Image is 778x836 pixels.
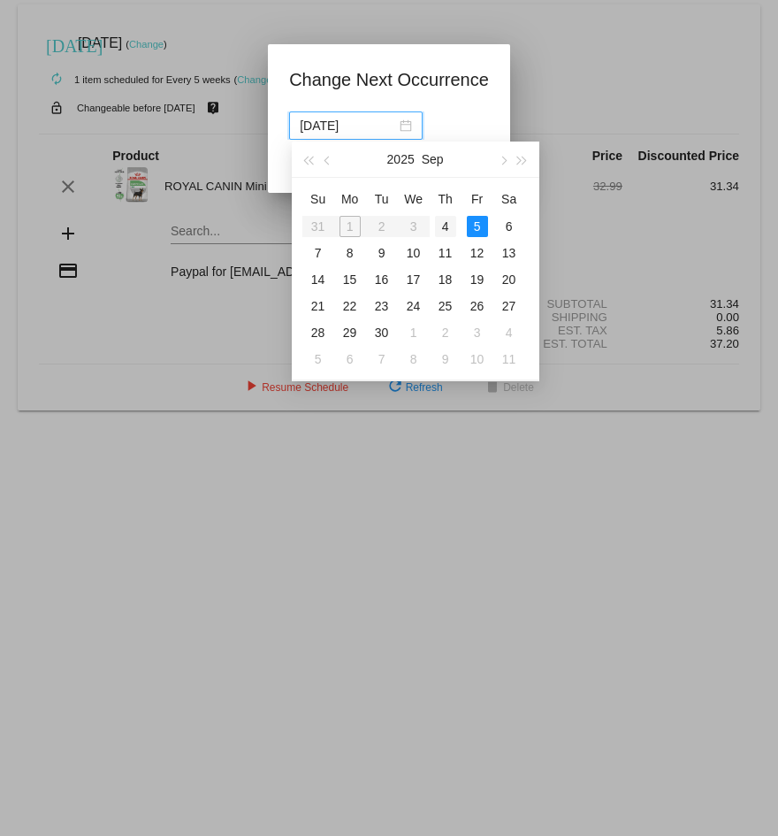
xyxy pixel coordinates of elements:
div: 4 [435,216,456,237]
div: 10 [403,242,424,264]
td: 9/26/2025 [461,293,493,319]
td: 9/14/2025 [302,266,334,293]
div: 7 [308,242,329,264]
div: 17 [403,269,424,290]
td: 9/16/2025 [366,266,398,293]
div: 6 [339,349,361,370]
td: 9/20/2025 [493,266,525,293]
th: Wed [398,185,430,213]
td: 9/29/2025 [334,319,366,346]
td: 10/6/2025 [334,346,366,372]
td: 10/9/2025 [430,346,461,372]
div: 11 [499,349,520,370]
td: 9/17/2025 [398,266,430,293]
td: 9/11/2025 [430,240,461,266]
div: 30 [371,322,393,343]
div: 3 [467,322,488,343]
div: 28 [308,322,329,343]
td: 9/21/2025 [302,293,334,319]
h1: Change Next Occurrence [289,65,489,94]
td: 10/3/2025 [461,319,493,346]
td: 9/13/2025 [493,240,525,266]
td: 9/25/2025 [430,293,461,319]
th: Mon [334,185,366,213]
td: 10/7/2025 [366,346,398,372]
div: 6 [499,216,520,237]
td: 9/18/2025 [430,266,461,293]
th: Tue [366,185,398,213]
button: Update [289,150,367,182]
div: 27 [499,295,520,317]
td: 9/8/2025 [334,240,366,266]
button: Previous month (PageUp) [318,142,338,177]
td: 10/2/2025 [430,319,461,346]
div: 7 [371,349,393,370]
div: 12 [467,242,488,264]
td: 9/22/2025 [334,293,366,319]
td: 9/5/2025 [461,213,493,240]
div: 25 [435,295,456,317]
button: Sep [422,142,444,177]
button: Last year (Control + left) [299,142,318,177]
div: 18 [435,269,456,290]
td: 9/23/2025 [366,293,398,319]
th: Sun [302,185,334,213]
div: 1 [403,322,424,343]
div: 10 [467,349,488,370]
td: 9/30/2025 [366,319,398,346]
td: 9/27/2025 [493,293,525,319]
td: 10/4/2025 [493,319,525,346]
td: 9/24/2025 [398,293,430,319]
td: 10/10/2025 [461,346,493,372]
th: Fri [461,185,493,213]
div: 16 [371,269,393,290]
td: 9/7/2025 [302,240,334,266]
td: 9/10/2025 [398,240,430,266]
td: 10/5/2025 [302,346,334,372]
td: 9/9/2025 [366,240,398,266]
button: 2025 [387,142,415,177]
td: 9/19/2025 [461,266,493,293]
div: 9 [371,242,393,264]
div: 11 [435,242,456,264]
div: 22 [339,295,361,317]
div: 15 [339,269,361,290]
div: 5 [467,216,488,237]
div: 14 [308,269,329,290]
th: Thu [430,185,461,213]
div: 29 [339,322,361,343]
div: 2 [435,322,456,343]
td: 10/8/2025 [398,346,430,372]
div: 26 [467,295,488,317]
td: 10/1/2025 [398,319,430,346]
button: Next month (PageDown) [492,142,512,177]
div: 8 [339,242,361,264]
td: 9/4/2025 [430,213,461,240]
div: 4 [499,322,520,343]
input: Select date [300,116,396,135]
div: 23 [371,295,393,317]
td: 9/15/2025 [334,266,366,293]
div: 8 [403,349,424,370]
th: Sat [493,185,525,213]
td: 10/11/2025 [493,346,525,372]
div: 13 [499,242,520,264]
div: 20 [499,269,520,290]
div: 21 [308,295,329,317]
div: 19 [467,269,488,290]
div: 9 [435,349,456,370]
td: 9/28/2025 [302,319,334,346]
td: 9/6/2025 [493,213,525,240]
div: 5 [308,349,329,370]
div: 24 [403,295,424,317]
td: 9/12/2025 [461,240,493,266]
button: Next year (Control + right) [512,142,531,177]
